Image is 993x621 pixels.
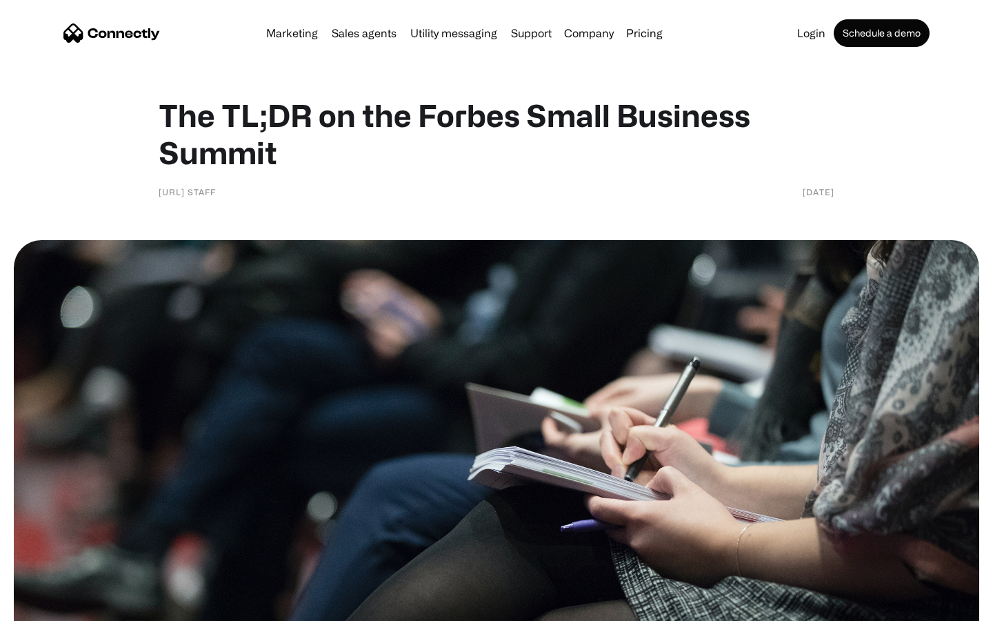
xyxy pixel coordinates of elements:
[564,23,614,43] div: Company
[621,28,668,39] a: Pricing
[834,19,930,47] a: Schedule a demo
[792,28,831,39] a: Login
[159,185,216,199] div: [URL] Staff
[159,97,834,171] h1: The TL;DR on the Forbes Small Business Summit
[405,28,503,39] a: Utility messaging
[505,28,557,39] a: Support
[326,28,402,39] a: Sales agents
[28,597,83,616] ul: Language list
[261,28,323,39] a: Marketing
[803,185,834,199] div: [DATE]
[14,597,83,616] aside: Language selected: English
